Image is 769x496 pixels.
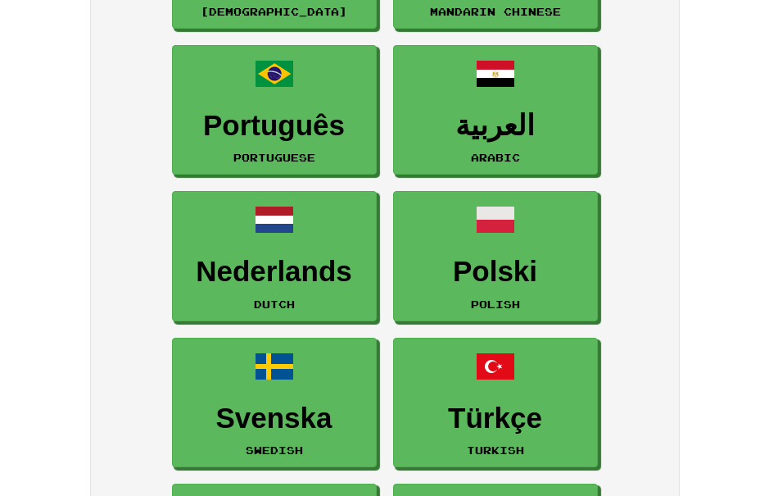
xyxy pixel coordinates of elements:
[393,45,598,175] a: العربيةArabic
[181,110,368,142] h3: Português
[254,298,295,310] small: Dutch
[233,152,315,163] small: Portuguese
[471,152,520,163] small: Arabic
[246,444,303,456] small: Swedish
[393,338,598,468] a: TürkçeTurkish
[471,298,520,310] small: Polish
[201,6,347,17] small: [DEMOGRAPHIC_DATA]
[172,338,377,468] a: SvenskaSwedish
[172,45,377,175] a: PortuguêsPortuguese
[181,256,368,288] h3: Nederlands
[181,403,368,435] h3: Svenska
[402,403,589,435] h3: Türkçe
[172,191,377,321] a: NederlandsDutch
[402,256,589,288] h3: Polski
[402,110,589,142] h3: العربية
[393,191,598,321] a: PolskiPolish
[467,444,524,456] small: Turkish
[430,6,561,17] small: Mandarin Chinese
